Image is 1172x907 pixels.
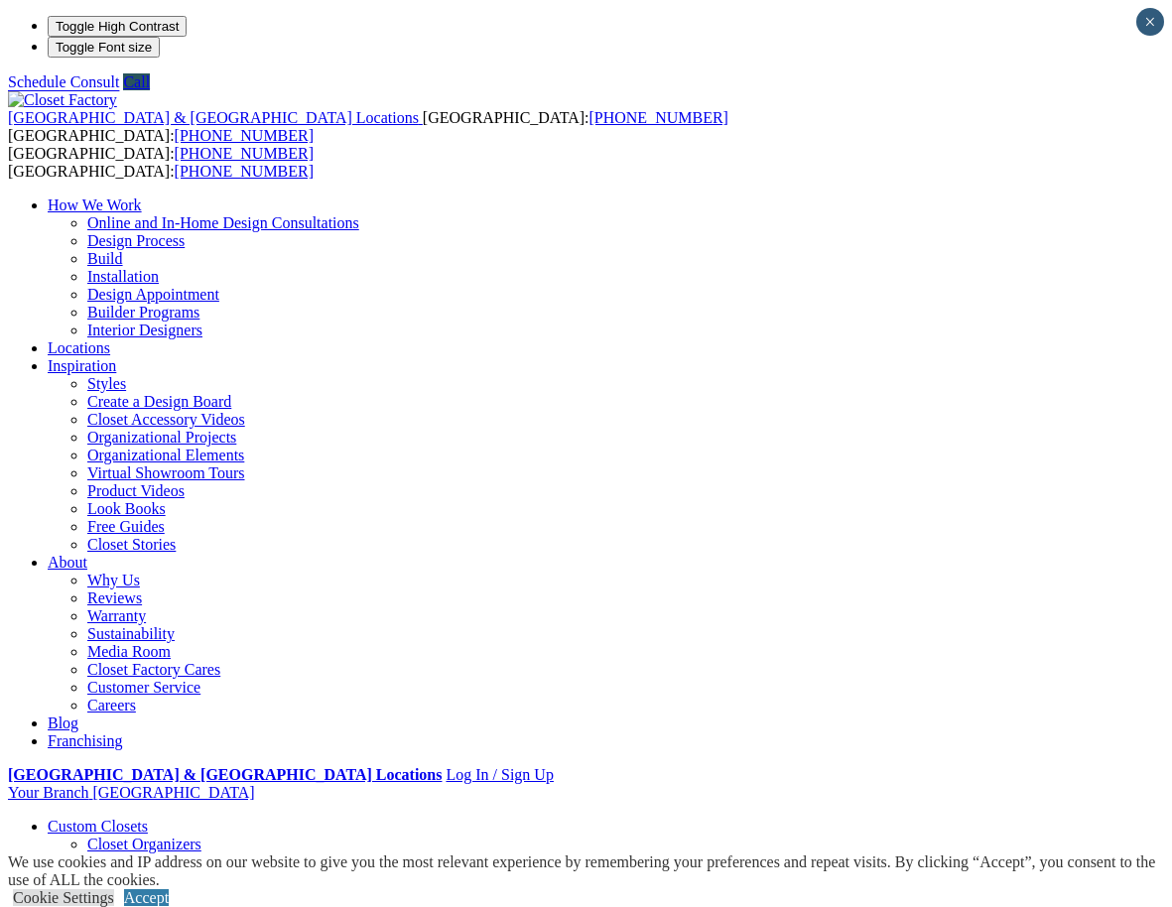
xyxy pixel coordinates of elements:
a: Organizational Projects [87,429,236,446]
a: [GEOGRAPHIC_DATA] & [GEOGRAPHIC_DATA] Locations [8,109,423,126]
a: Installation [87,268,159,285]
a: Create a Design Board [87,393,231,410]
span: [GEOGRAPHIC_DATA]: [GEOGRAPHIC_DATA]: [8,109,728,144]
a: Closet Organizers [87,836,201,852]
a: Interior Designers [87,322,202,338]
a: Careers [87,697,136,713]
a: Builder Programs [87,304,199,321]
a: Free Guides [87,518,165,535]
a: Blog [48,714,78,731]
a: Accept [124,889,169,906]
a: Sustainability [87,625,175,642]
a: Franchising [48,732,123,749]
button: Close [1136,8,1164,36]
a: Styles [87,375,126,392]
a: Why Us [87,572,140,588]
a: Call [123,73,150,90]
a: Custom Closets [48,818,148,835]
a: Your Branch [GEOGRAPHIC_DATA] [8,784,255,801]
a: [PHONE_NUMBER] [175,127,314,144]
a: [PHONE_NUMBER] [175,145,314,162]
span: Toggle High Contrast [56,19,179,34]
a: How We Work [48,196,142,213]
a: Product Videos [87,482,185,499]
a: [PHONE_NUMBER] [175,163,314,180]
a: [GEOGRAPHIC_DATA] & [GEOGRAPHIC_DATA] Locations [8,766,442,783]
button: Toggle Font size [48,37,160,58]
a: Closet Factory Cares [87,661,220,678]
a: About [48,554,87,571]
a: Log In / Sign Up [446,766,553,783]
button: Toggle High Contrast [48,16,187,37]
a: Design Process [87,232,185,249]
a: Closet Accessory Videos [87,411,245,428]
span: Your Branch [8,784,88,801]
a: [PHONE_NUMBER] [588,109,727,126]
span: [GEOGRAPHIC_DATA]: [GEOGRAPHIC_DATA]: [8,145,314,180]
span: [GEOGRAPHIC_DATA] & [GEOGRAPHIC_DATA] Locations [8,109,419,126]
a: Inspiration [48,357,116,374]
div: We use cookies and IP address on our website to give you the most relevant experience by remember... [8,853,1172,889]
a: Media Room [87,643,171,660]
a: Cookie Settings [13,889,114,906]
span: [GEOGRAPHIC_DATA] [92,784,254,801]
a: Schedule Consult [8,73,119,90]
a: Closet Stories [87,536,176,553]
span: Toggle Font size [56,40,152,55]
a: Design Appointment [87,286,219,303]
a: Organizational Elements [87,447,244,463]
a: Look Books [87,500,166,517]
a: Customer Service [87,679,200,696]
a: Reviews [87,589,142,606]
a: Build [87,250,123,267]
img: Closet Factory [8,91,117,109]
a: Online and In-Home Design Consultations [87,214,359,231]
a: Warranty [87,607,146,624]
a: Virtual Showroom Tours [87,464,245,481]
a: Locations [48,339,110,356]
